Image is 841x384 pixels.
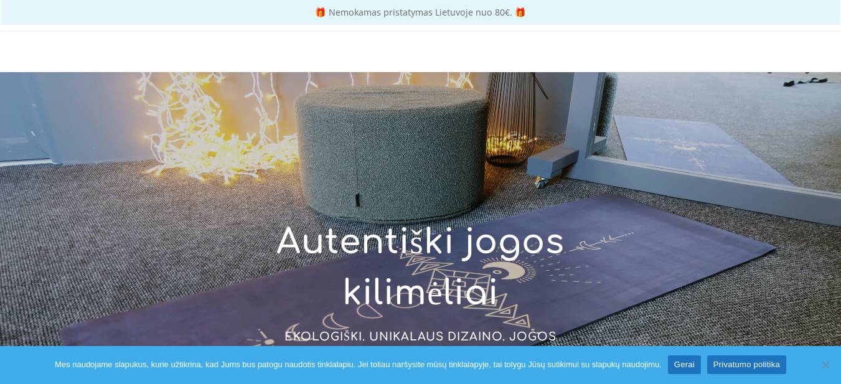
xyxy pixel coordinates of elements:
span: EKOLOGIŠKI. UNIKALAUS DIZAINO. JOGOS KILIMĖLIAI SKLEIDŽIANTYS MAGIJĄ. [284,330,557,360]
span: Autentiški jogos kilimėliai [276,223,564,313]
p: 🎁 Nemokamas pristatymas Lietuvoje nuo 80€. 🎁 [12,8,829,17]
a: Privatumo politika [707,355,786,374]
span: Ne [819,358,832,371]
a: Gerai [668,355,701,374]
span: Mes naudojame slapukus, kurie užtikrina, kad Jums bus patogu naudotis tinklalapiu. Jei toliau nar... [55,358,662,371]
